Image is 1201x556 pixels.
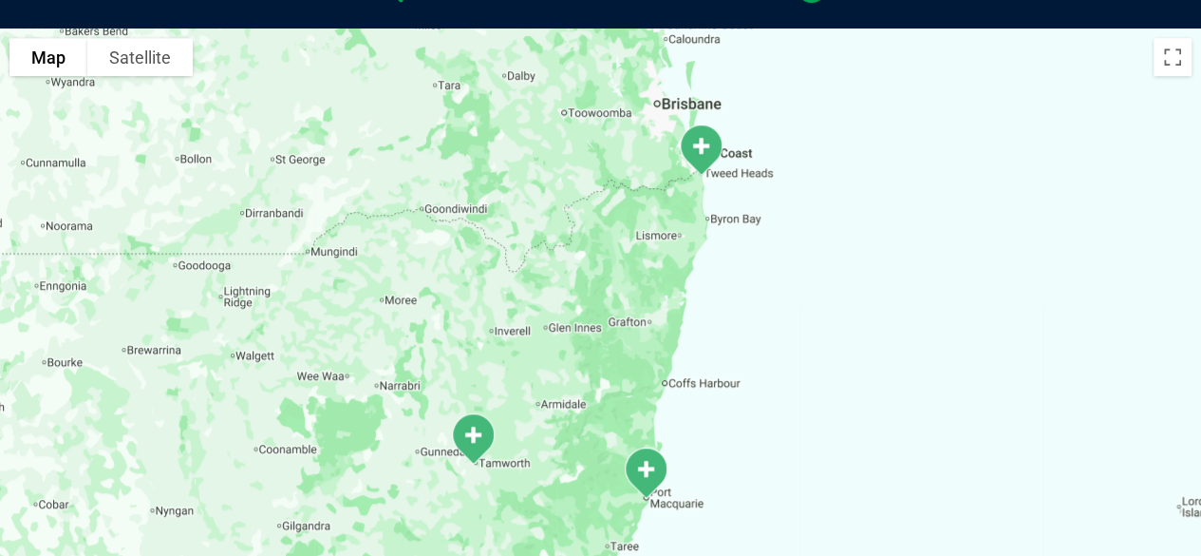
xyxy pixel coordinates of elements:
[1164,86,1183,105] button: Search
[1154,38,1192,76] button: Toggle fullscreen view
[87,38,193,76] button: Show satellite imagery
[614,439,677,507] div: Port Macquarie
[441,405,504,472] div: South Tamworth
[9,38,87,76] button: Show street map
[669,116,732,183] div: Tweed Heads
